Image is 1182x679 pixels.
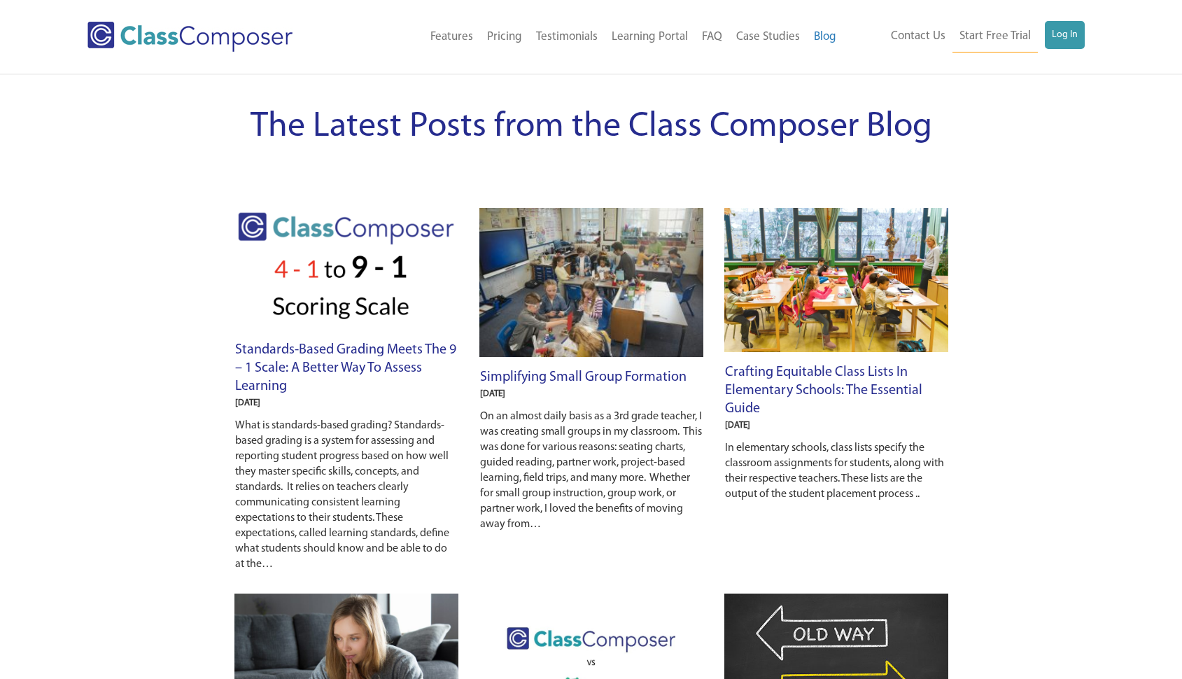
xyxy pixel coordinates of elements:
[235,418,458,572] p: What is standards-based grading? Standards-based grading is a system for assessing and reporting ...
[725,440,948,502] p: In elementary schools, class lists specify the classroom assignments for students, along with the...
[234,208,458,330] img: image2
[952,21,1038,52] a: Start Free Trial
[605,22,695,52] a: Learning Portal
[725,365,922,416] a: Crafting Equitable Class Lists in Elementary Schools: The Essential Guide
[479,208,703,357] img: working on a project in elementary class
[87,22,293,52] img: Class Composer
[480,370,687,384] a: Simplifying Small Group Formation
[480,409,703,532] p: On an almost daily basis as a 3rd grade teacher, I was creating small groups in my classroom. Thi...
[884,21,952,52] a: Contact Us
[729,22,807,52] a: Case Studies
[695,22,729,52] a: FAQ
[350,22,843,52] nav: Header Menu
[529,22,605,52] a: Testimonials
[725,421,750,430] span: [DATE]
[235,343,456,393] a: Standards-Based Grading Meets the 9 – 1 Scale: A Better Way to Assess Learning
[251,109,932,145] span: The Latest Posts from the Class Composer Blog
[1045,21,1085,49] a: Log In
[480,389,505,398] span: [DATE]
[843,21,1085,52] nav: Header Menu
[423,22,480,52] a: Features
[807,22,843,52] a: Blog
[724,208,948,352] img: elementary scholls
[235,398,260,407] span: [DATE]
[480,22,529,52] a: Pricing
